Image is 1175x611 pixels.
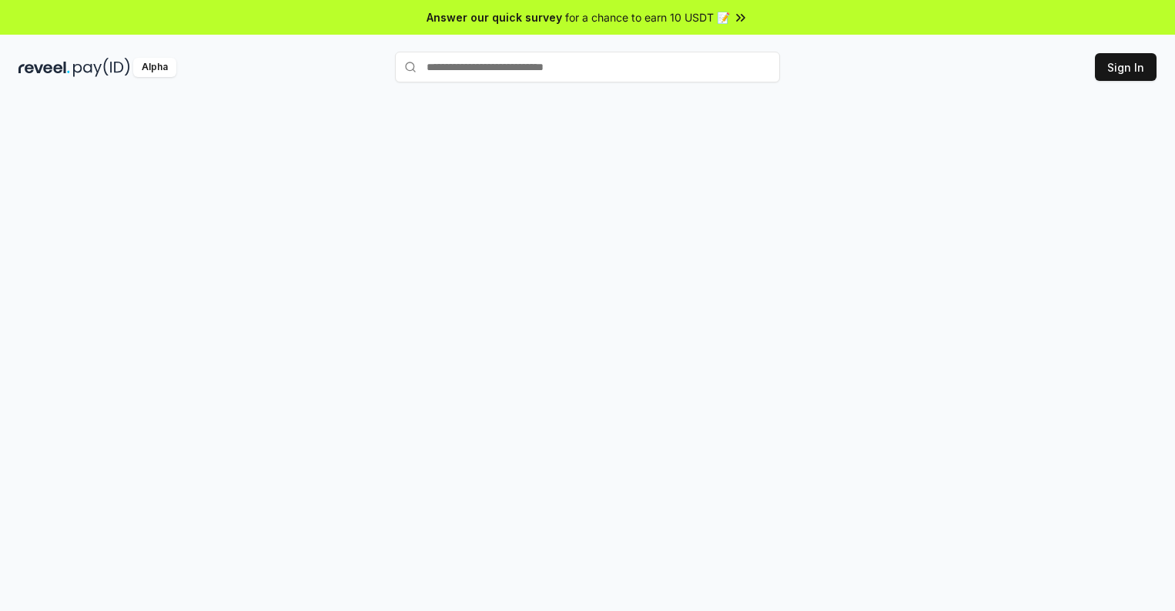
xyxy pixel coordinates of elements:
[565,9,730,25] span: for a chance to earn 10 USDT 📝
[18,58,70,77] img: reveel_dark
[427,9,562,25] span: Answer our quick survey
[73,58,130,77] img: pay_id
[133,58,176,77] div: Alpha
[1095,53,1157,81] button: Sign In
